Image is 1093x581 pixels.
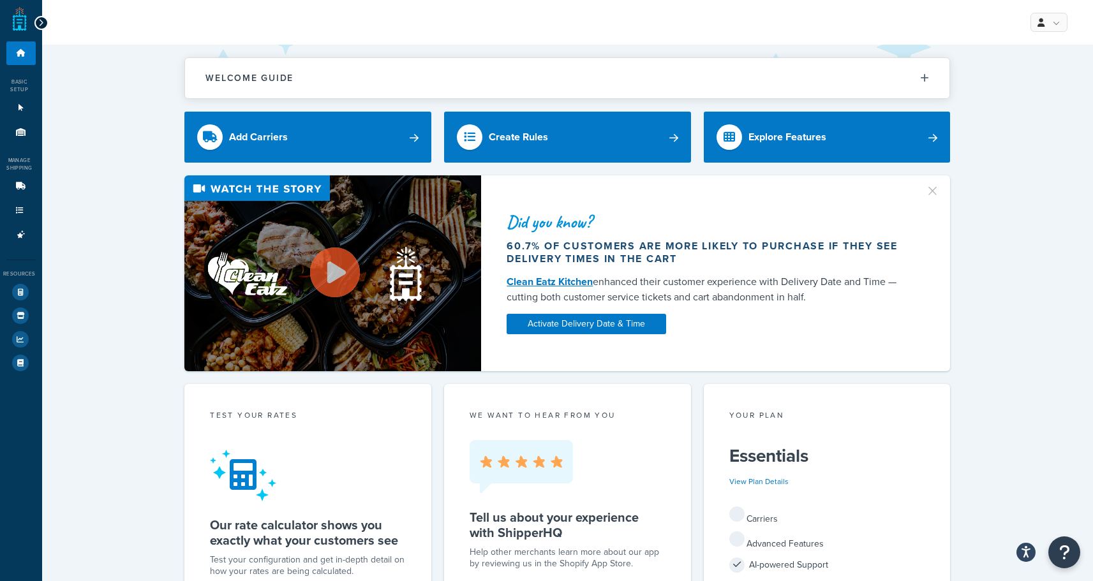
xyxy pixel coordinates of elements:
li: Help Docs [6,351,36,374]
div: Carriers [729,506,925,528]
div: Create Rules [489,128,548,146]
a: Create Rules [444,112,691,163]
div: Your Plan [729,409,925,424]
div: 60.7% of customers are more likely to purchase if they see delivery times in the cart [507,240,910,265]
a: View Plan Details [729,476,789,487]
h5: Tell us about your experience with ShipperHQ [470,510,665,540]
div: enhanced their customer experience with Delivery Date and Time — cutting both customer service ti... [507,274,910,305]
a: Add Carriers [184,112,431,163]
p: Help other merchants learn more about our app by reviewing us in the Shopify App Store. [470,547,665,570]
li: Origins [6,121,36,144]
h5: Our rate calculator shows you exactly what your customers see [210,517,406,548]
li: Websites [6,96,36,120]
li: Advanced Features [6,223,36,247]
h5: Essentials [729,446,925,466]
button: Open Resource Center [1048,536,1080,568]
div: Explore Features [748,128,826,146]
li: Dashboard [6,41,36,65]
a: Activate Delivery Date & Time [507,314,666,334]
li: Carriers [6,175,36,198]
a: Explore Features [704,112,951,163]
li: Test Your Rates [6,281,36,304]
h2: Welcome Guide [205,73,294,83]
li: Marketplace [6,304,36,327]
div: Did you know? [507,213,910,231]
img: Video thumbnail [184,175,481,371]
div: Advanced Features [729,531,925,553]
button: Welcome Guide [185,58,949,98]
p: we want to hear from you [470,409,665,421]
li: Shipping Rules [6,199,36,223]
div: AI-powered Support [729,556,925,574]
div: Test your configuration and get in-depth detail on how your rates are being calculated. [210,554,406,577]
a: Clean Eatz Kitchen [507,274,593,289]
li: Analytics [6,328,36,351]
div: Add Carriers [229,128,288,146]
div: Test your rates [210,409,406,424]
